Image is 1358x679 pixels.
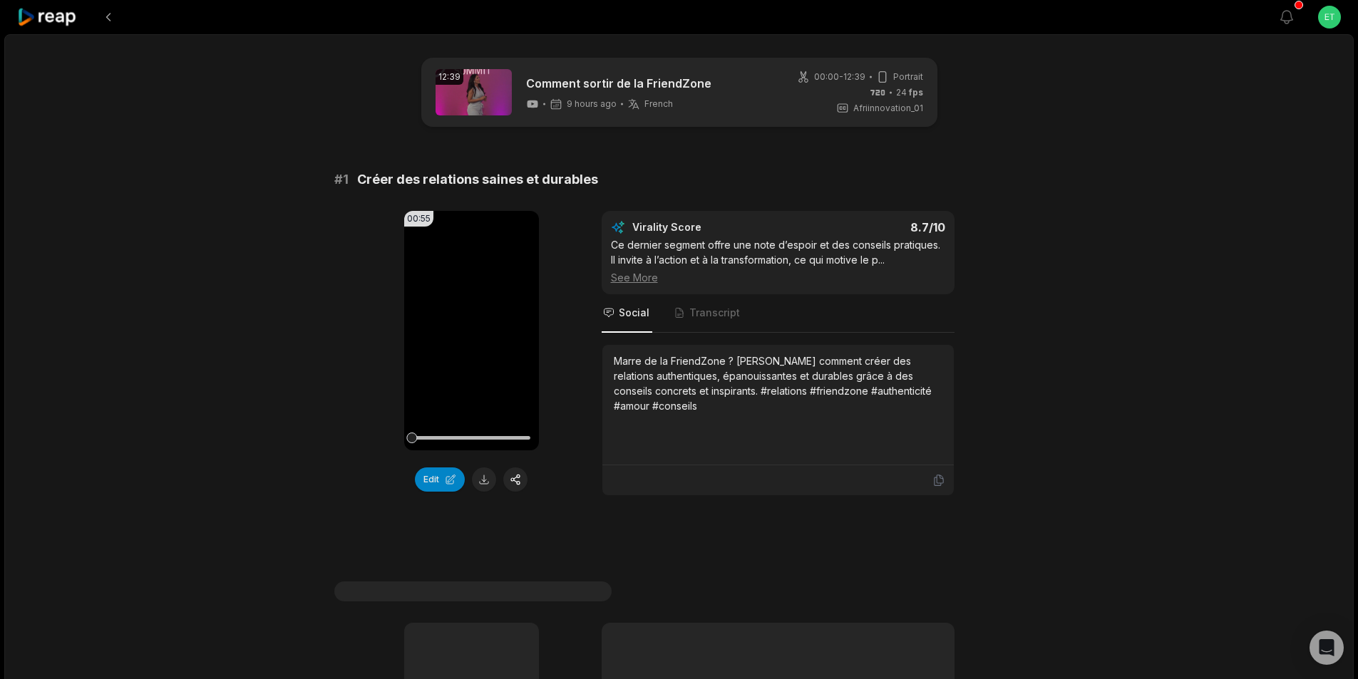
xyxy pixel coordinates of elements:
[814,71,865,83] span: 00:00 - 12:39
[853,102,923,115] span: Afriinnovation_01
[614,353,942,413] div: Marre de la FriendZone ? [PERSON_NAME] comment créer des relations authentiques, épanouissantes e...
[611,237,945,285] div: Ce dernier segment offre une note d’espoir et des conseils pratiques. Il invite à l’action et à l...
[602,294,955,333] nav: Tabs
[619,306,649,320] span: Social
[357,170,598,190] span: Créer des relations saines et durables
[792,220,945,234] div: 8.7 /10
[415,467,465,492] button: Edit
[334,170,349,190] span: # 1
[567,98,617,110] span: 9 hours ago
[893,71,923,83] span: Portrait
[632,220,786,234] div: Virality Score
[404,211,539,450] video: Your browser does not support mp4 format.
[334,581,612,601] span: #1 Lorem ipsum dolor sit amet consecteturs
[611,270,945,285] div: See More
[644,98,673,110] span: French
[1310,631,1344,665] div: Open Intercom Messenger
[526,75,711,92] a: Comment sortir de la FriendZone
[909,87,923,98] span: fps
[896,86,923,99] span: 24
[689,306,740,320] span: Transcript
